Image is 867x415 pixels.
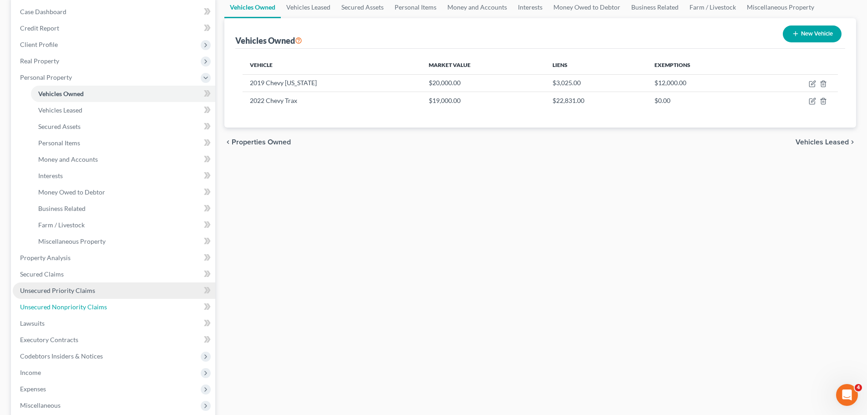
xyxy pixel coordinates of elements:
a: Lawsuits [13,315,215,332]
span: Interests [38,172,63,179]
span: Real Property [20,57,59,65]
span: Vehicles Owned [38,90,84,97]
a: Farm / Livestock [31,217,215,233]
a: Money and Accounts [31,151,215,168]
td: $0.00 [647,92,758,109]
button: chevron_left Properties Owned [224,138,291,146]
span: Money and Accounts [38,155,98,163]
a: Money Owed to Debtor [31,184,215,200]
td: $19,000.00 [421,92,545,109]
span: Case Dashboard [20,8,66,15]
i: chevron_right [849,138,856,146]
a: Property Analysis [13,250,215,266]
a: Credit Report [13,20,215,36]
span: Unsecured Nonpriority Claims [20,303,107,311]
span: Unsecured Priority Claims [20,287,95,294]
th: Market Value [421,56,545,74]
td: $20,000.00 [421,74,545,92]
td: $3,025.00 [545,74,647,92]
td: $22,831.00 [545,92,647,109]
span: Vehicles Leased [796,138,849,146]
td: $12,000.00 [647,74,758,92]
span: Properties Owned [232,138,291,146]
span: Codebtors Insiders & Notices [20,352,103,360]
a: Case Dashboard [13,4,215,20]
td: 2022 Chevy Trax [243,92,421,109]
td: 2019 Chevy [US_STATE] [243,74,421,92]
span: Secured Assets [38,123,81,130]
a: Unsecured Priority Claims [13,282,215,299]
span: Credit Report [20,24,59,32]
button: New Vehicle [783,26,842,42]
th: Vehicle [243,56,421,74]
span: Lawsuits [20,319,45,327]
span: Property Analysis [20,254,71,261]
a: Unsecured Nonpriority Claims [13,299,215,315]
span: 4 [855,384,862,391]
a: Miscellaneous Property [31,233,215,250]
a: Secured Assets [31,118,215,135]
span: Vehicles Leased [38,106,82,114]
span: Expenses [20,385,46,393]
span: Miscellaneous Property [38,237,106,245]
a: Executory Contracts [13,332,215,348]
button: Vehicles Leased chevron_right [796,138,856,146]
th: Liens [545,56,647,74]
a: Vehicles Leased [31,102,215,118]
span: Miscellaneous [20,401,61,409]
a: Vehicles Owned [31,86,215,102]
span: Income [20,369,41,376]
a: Personal Items [31,135,215,151]
a: Secured Claims [13,266,215,282]
span: Business Related [38,205,86,212]
span: Client Profile [20,41,58,48]
iframe: Intercom live chat [836,384,858,406]
i: chevron_left [224,138,232,146]
a: Interests [31,168,215,184]
span: Personal Items [38,139,80,147]
span: Personal Property [20,73,72,81]
a: Business Related [31,200,215,217]
th: Exemptions [647,56,758,74]
span: Farm / Livestock [38,221,85,229]
span: Money Owed to Debtor [38,188,105,196]
div: Vehicles Owned [235,35,302,46]
span: Secured Claims [20,270,64,278]
span: Executory Contracts [20,336,78,343]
